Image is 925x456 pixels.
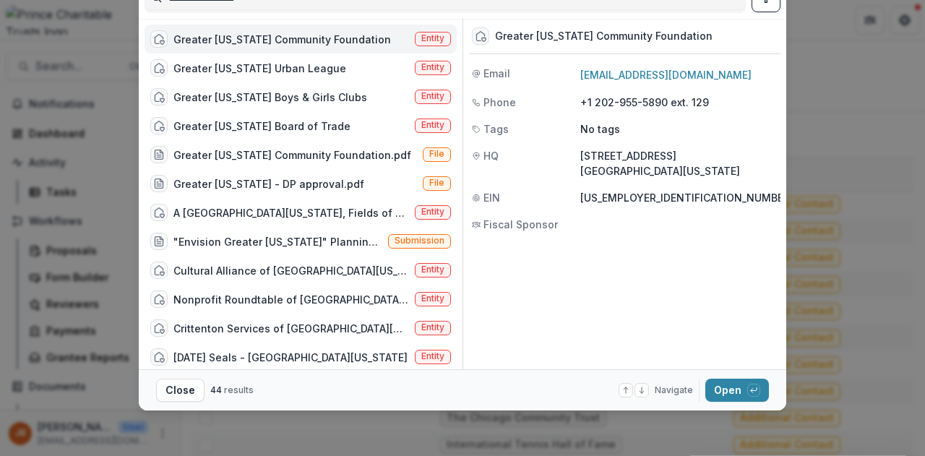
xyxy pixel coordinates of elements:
[224,384,254,395] span: results
[705,379,769,402] button: Open
[495,30,713,43] div: Greater [US_STATE] Community Foundation
[421,264,444,275] span: Entity
[580,95,778,110] p: +1 202-955-5890 ext. 129
[429,149,444,159] span: File
[421,322,444,332] span: Entity
[483,148,499,163] span: HQ
[429,178,444,188] span: File
[173,234,382,249] div: "Envision Greater [US_STATE]" Planning Process
[421,207,444,217] span: Entity
[210,384,222,395] span: 44
[483,217,558,232] span: Fiscal Sponsor
[483,121,509,137] span: Tags
[421,120,444,130] span: Entity
[421,91,444,101] span: Entity
[173,205,409,220] div: A [GEOGRAPHIC_DATA][US_STATE], Fields of Dreams Initiative
[173,61,346,76] div: Greater [US_STATE] Urban League
[173,350,408,365] div: [DATE] Seals - [GEOGRAPHIC_DATA][US_STATE]
[173,32,391,47] div: Greater [US_STATE] Community Foundation
[156,379,205,402] button: Close
[483,190,500,205] span: EIN
[173,119,350,134] div: Greater [US_STATE] Board of Trade
[395,236,444,246] span: Submission
[421,293,444,304] span: Entity
[580,69,752,81] a: [EMAIL_ADDRESS][DOMAIN_NAME]
[173,263,409,278] div: Cultural Alliance of [GEOGRAPHIC_DATA][US_STATE]
[421,62,444,72] span: Entity
[421,351,444,361] span: Entity
[173,321,409,336] div: Crittenton Services of [GEOGRAPHIC_DATA][US_STATE]
[483,95,516,110] span: Phone
[483,66,510,81] span: Email
[173,90,367,105] div: Greater [US_STATE] Boys & Girls Clubs
[173,292,409,307] div: Nonprofit Roundtable of [GEOGRAPHIC_DATA][US_STATE]
[173,147,411,163] div: Greater [US_STATE] Community Foundation.pdf
[580,148,778,178] p: [STREET_ADDRESS] [GEOGRAPHIC_DATA][US_STATE]
[421,33,444,43] span: Entity
[580,121,620,137] p: No tags
[655,384,693,397] span: Navigate
[580,190,793,205] p: [US_EMPLOYER_IDENTIFICATION_NUMBER]
[173,176,364,192] div: Greater [US_STATE] - DP approval.pdf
